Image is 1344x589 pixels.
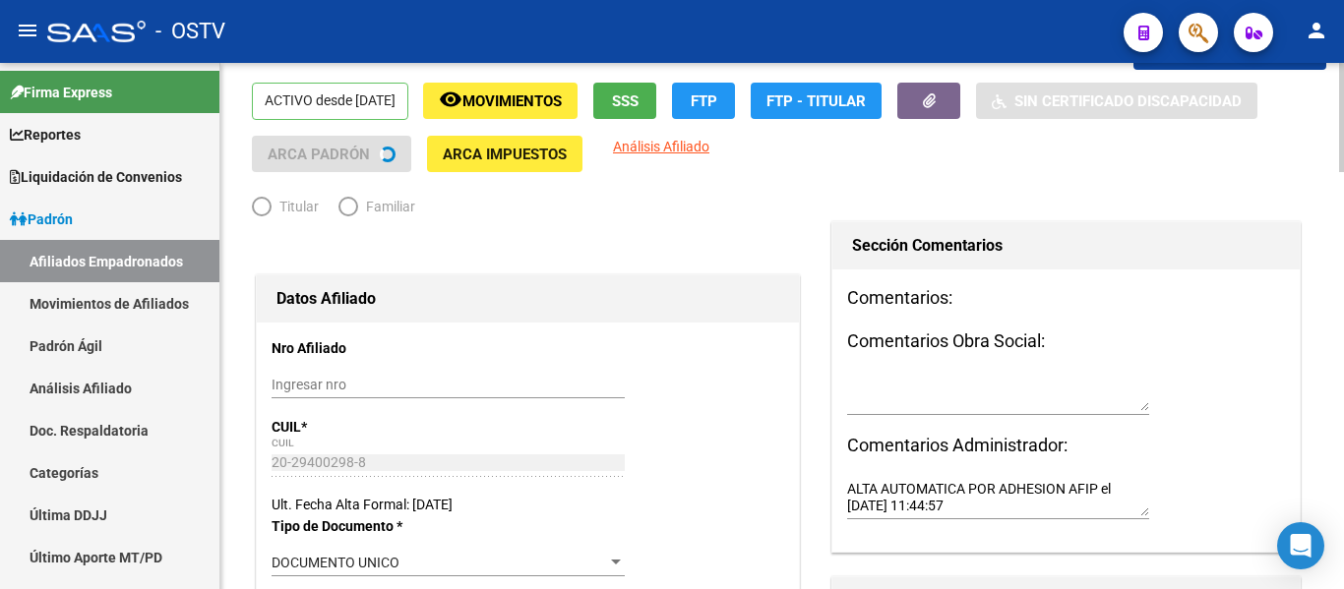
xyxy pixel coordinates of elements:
span: Reportes [10,124,81,146]
span: FTP [691,92,717,110]
h3: Comentarios: [847,284,1285,312]
button: Movimientos [423,83,578,119]
span: Movimientos [462,92,562,110]
span: - OSTV [155,10,225,53]
span: Análisis Afiliado [613,139,709,154]
h1: Datos Afiliado [276,283,779,315]
p: Tipo de Documento * [272,515,425,537]
h3: Comentarios Obra Social: [847,327,1285,355]
button: FTP [672,83,735,119]
span: Sin Certificado Discapacidad [1014,92,1242,110]
span: Padrón [10,208,73,230]
span: ARCA Impuestos [443,146,567,163]
span: ARCA Padrón [268,146,370,163]
h1: Sección Comentarios [852,230,1280,262]
button: SSS [593,83,656,119]
h3: Comentarios Administrador: [847,432,1285,459]
span: Familiar [358,196,415,217]
mat-radio-group: Elija una opción [252,203,435,218]
mat-icon: menu [16,19,39,42]
mat-icon: person [1305,19,1328,42]
div: Ult. Fecha Alta Formal: [DATE] [272,494,784,515]
button: ARCA Impuestos [427,136,582,172]
span: SSS [612,92,639,110]
p: Nro Afiliado [272,337,425,359]
button: ARCA Padrón [252,136,411,172]
div: Open Intercom Messenger [1277,522,1324,569]
span: Firma Express [10,82,112,103]
span: DOCUMENTO UNICO [272,555,399,570]
mat-icon: remove_red_eye [439,88,462,111]
p: ACTIVO desde [DATE] [252,83,408,120]
p: CUIL [272,416,425,438]
span: Liquidación de Convenios [10,166,182,188]
button: Sin Certificado Discapacidad [976,83,1257,119]
span: FTP - Titular [766,92,866,110]
span: Titular [272,196,319,217]
button: FTP - Titular [751,83,882,119]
